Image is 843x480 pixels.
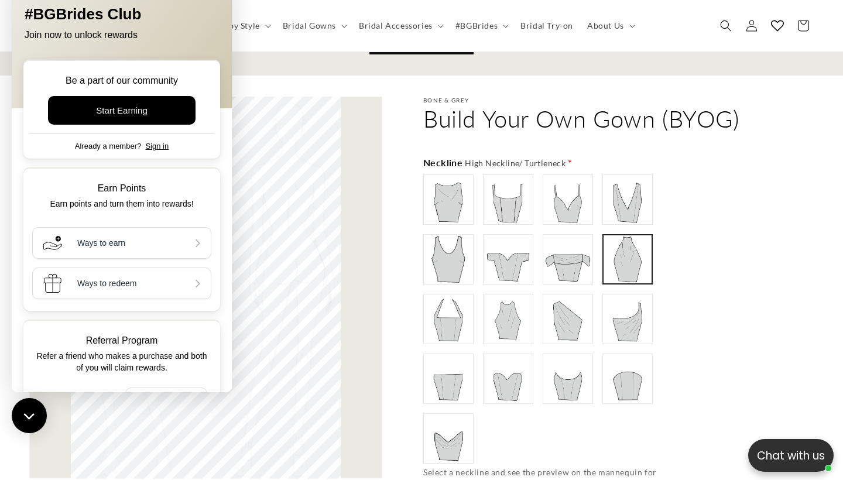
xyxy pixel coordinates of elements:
summary: Bridal Gowns [276,13,352,38]
img: https://cdn.shopify.com/s/files/1/0750/3832/7081/files/v_neck_thin_straps_4722d919-4ab4-454d-8566... [544,176,591,223]
span: Bridal Accessories [359,20,433,31]
img: https://cdn.shopify.com/s/files/1/0750/3832/7081/files/halter_straight_f0d600c4-90f4-4503-a970-e6... [425,296,472,342]
summary: Bridal Accessories [352,13,448,38]
img: https://cdn.shopify.com/s/files/1/0750/3832/7081/files/sweetheart_strapless_7aea53ca-b593-4872-9c... [485,355,532,402]
div: Refer a friend who makes a purchase and both of you will claim rewards. [18,368,203,391]
img: https://cdn.shopify.com/s/files/1/0750/3832/7081/files/high_neck.png?v=1756803384 [605,236,650,282]
img: https://cdn.shopify.com/s/files/1/0750/3832/7081/files/cateye_scoop_30b75c68-d5e8-4bfa-8763-e7190... [544,355,591,402]
img: https://cdn.shopify.com/s/files/1/0750/3832/7081/files/boat_neck_e90dd235-88bb-46b2-8369-a1b9d139... [425,176,472,223]
a: Sign in [133,159,157,168]
p: Bone & Grey [423,97,773,104]
img: https://cdn.shopify.com/s/files/1/0750/3832/7081/files/square_7e0562ac-aecd-41ee-8590-69b11575ecc... [485,176,532,223]
span: Bridal Gowns [283,20,336,31]
div: Earn Points [18,201,203,211]
span: About Us [587,20,624,31]
div: Referral Program [18,353,203,364]
div: Ways to redeem [66,294,125,307]
summary: About Us [580,13,640,38]
button: Ways to redeem [20,285,200,317]
img: https://cdn.shopify.com/s/files/1/0750/3832/7081/files/off-shoulder_sweetheart_1bdca986-a4a1-4613... [485,236,532,283]
button: Open chatbox [748,439,834,472]
a: Start Earning [36,114,184,142]
a: Bridal Try-on [513,13,580,38]
media-gallery: Gallery Viewer [29,97,382,478]
h2: Build Your Own Gown (BYOG) [423,104,773,134]
span: High Neckline/ Turtleneck [465,158,566,168]
summary: Shop by Style [200,13,276,38]
span: Shop by Style [207,20,260,31]
img: https://cdn.shopify.com/s/files/1/0750/3832/7081/files/straight_strapless_18c662df-be54-47ef-b3bf... [425,355,472,402]
img: https://cdn.shopify.com/s/files/1/0750/3832/7081/files/v-neck_thick_straps_d2901628-028e-49ea-b62... [604,176,651,223]
div: Already a member? [18,151,203,170]
summary: Search [713,13,739,39]
span: Neckline [423,156,566,170]
img: https://cdn.shopify.com/s/files/1/0750/3832/7081/files/halter.png?v=1756872993 [485,296,532,342]
span: Bridal Try-on [520,20,573,31]
button: Ways to earn [20,245,200,276]
button: Close [200,3,217,20]
div: Ways to earn [66,254,114,267]
img: https://cdn.shopify.com/s/files/1/0750/3832/7081/files/off-shoulder_straight_69b741a5-1f6f-40ba-9... [544,236,591,283]
summary: #BGBrides [448,13,513,38]
img: https://cdn.shopify.com/s/files/1/0750/3832/7081/files/v-neck_strapless_e6e16057-372c-4ed6-ad8b-8... [425,415,472,462]
img: https://cdn.shopify.com/s/files/1/0750/3832/7081/files/crescent_strapless_82f07324-8705-4873-92d2... [604,355,651,402]
div: Earn points and turn them into rewards! [18,215,203,227]
div: Join now to unlock rewards [13,47,207,58]
p: Chat with us [748,447,834,464]
div: Be a part of our community [18,93,203,109]
span: #BGBrides [455,20,498,31]
img: https://cdn.shopify.com/s/files/1/0750/3832/7081/files/round_neck.png?v=1756872555 [425,236,472,283]
img: https://cdn.shopify.com/s/files/1/0750/3832/7081/files/asymmetric_thick_aca1e7e1-7e80-4ab6-9dbb-1... [544,296,591,342]
img: https://cdn.shopify.com/s/files/1/0750/3832/7081/files/asymmetric_thin_a5500f79-df9c-4d9e-8e7b-99... [604,296,651,342]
